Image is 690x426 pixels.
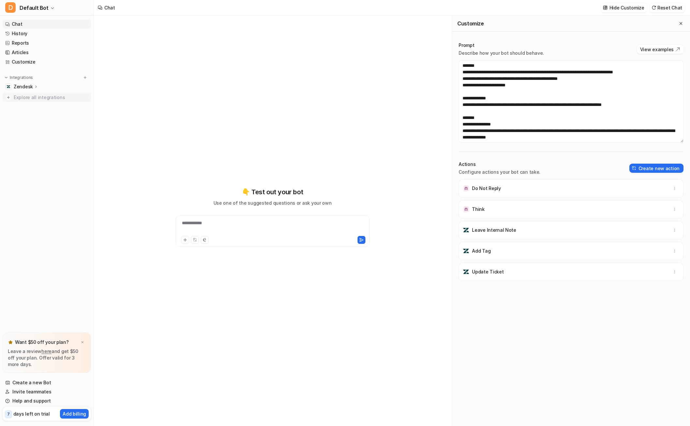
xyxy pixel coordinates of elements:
p: Leave Internal Note [472,227,516,233]
p: Do Not Reply [472,185,501,192]
a: Chat [3,20,91,29]
p: Want $50 off your plan? [15,339,69,345]
p: Zendesk [14,83,33,90]
button: Integrations [3,74,35,81]
img: explore all integrations [5,94,12,101]
a: Reports [3,38,91,48]
a: Help and support [3,396,91,405]
p: Add Tag [472,248,491,254]
button: View examples [637,45,683,54]
span: D [5,2,16,13]
p: days left on trial [13,410,50,417]
img: Do Not Reply icon [463,185,469,192]
a: Articles [3,48,91,57]
img: expand menu [4,75,8,80]
a: History [3,29,91,38]
a: Create a new Bot [3,378,91,387]
p: Use one of the suggested questions or ask your own [213,199,332,206]
h2: Customize [457,20,484,27]
a: here [41,348,51,354]
p: Leave a review and get $50 off your plan. Offer valid for 3 more days. [8,348,86,368]
img: customize [603,5,608,10]
p: Configure actions your bot can take. [459,169,540,175]
p: Describe how your bot should behave. [459,50,544,56]
p: 7 [7,411,10,417]
p: 👇 Test out your bot [242,187,303,197]
span: Default Bot [20,3,49,12]
button: Close flyout [677,20,685,27]
button: Reset Chat [650,3,685,12]
img: Add Tag icon [463,248,469,254]
img: Update Ticket icon [463,269,469,275]
p: Integrations [10,75,33,80]
button: Add billing [60,409,89,419]
img: Zendesk [7,85,10,89]
a: Invite teammates [3,387,91,396]
p: Think [472,206,485,213]
img: star [8,340,13,345]
p: Actions [459,161,540,168]
p: Add billing [63,410,86,417]
p: Prompt [459,42,544,49]
div: Chat [104,4,115,11]
p: Hide Customize [609,4,644,11]
button: Create new action [629,164,683,173]
img: x [81,340,84,345]
span: Explore all integrations [14,92,88,103]
a: Explore all integrations [3,93,91,102]
img: create-action-icon.svg [632,166,637,170]
img: Leave Internal Note icon [463,227,469,233]
button: Hide Customize [601,3,647,12]
img: reset [652,5,656,10]
a: Customize [3,57,91,66]
p: Update Ticket [472,269,504,275]
img: Think icon [463,206,469,213]
img: menu_add.svg [83,75,87,80]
